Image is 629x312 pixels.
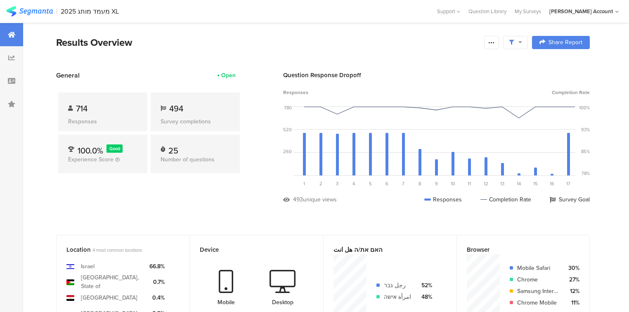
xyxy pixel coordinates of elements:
[435,180,438,187] span: 9
[78,144,103,157] span: 100.0%
[419,180,421,187] span: 8
[517,180,521,187] span: 14
[384,281,411,290] div: رجل גבר
[92,247,142,253] span: 4 most common locations
[283,89,308,96] span: Responses
[565,264,579,272] div: 30%
[467,245,566,254] div: Browser
[168,144,178,153] div: 25
[68,117,137,126] div: Responses
[424,195,462,204] div: Responses
[283,148,292,155] div: 260
[517,287,558,295] div: Samsung Internet
[81,273,143,291] div: [GEOGRAPHIC_DATA], State of
[418,293,432,301] div: 48%
[511,7,545,15] a: My Surveys
[581,126,590,133] div: 93%
[565,298,579,307] div: 11%
[533,180,538,187] span: 15
[56,35,480,50] div: Results Overview
[565,287,579,295] div: 12%
[76,102,87,115] span: 714
[480,195,531,204] div: Completion Rate
[549,7,613,15] div: [PERSON_NAME] Account
[437,5,460,18] div: Support
[582,170,590,177] div: 78%
[284,104,292,111] div: 780
[517,275,558,284] div: Chrome
[566,180,570,187] span: 17
[149,262,165,271] div: 66.8%
[336,180,338,187] span: 3
[169,102,183,115] span: 494
[484,180,488,187] span: 12
[550,195,590,204] div: Survey Goal
[272,298,293,307] div: Desktop
[56,71,80,80] span: General
[200,245,299,254] div: Device
[352,180,355,187] span: 4
[451,180,455,187] span: 10
[500,180,504,187] span: 13
[517,298,558,307] div: Chrome Mobile
[384,293,411,301] div: امرأة אישה
[109,145,120,152] span: Good
[283,71,590,80] div: Question Response Dropoff
[303,195,337,204] div: unique views
[369,180,372,187] span: 5
[161,117,230,126] div: Survey completions
[303,180,305,187] span: 1
[402,180,404,187] span: 7
[149,293,165,302] div: 0.4%
[221,71,236,80] div: Open
[81,262,95,271] div: Israel
[161,155,215,164] span: Number of questions
[293,195,303,204] div: 493
[283,126,292,133] div: 520
[579,104,590,111] div: 100%
[61,7,119,15] div: 2025 מעמד מותג XL
[550,180,554,187] span: 16
[468,180,471,187] span: 11
[385,180,388,187] span: 6
[218,298,235,307] div: Mobile
[68,155,114,164] span: Experience Score
[6,6,53,17] img: segmanta logo
[418,281,432,290] div: 52%
[549,40,582,45] span: Share Report
[56,7,57,16] div: |
[149,278,165,286] div: 0.7%
[333,245,433,254] div: האם את/ה هل انت
[565,275,579,284] div: 27%
[66,245,166,254] div: Location
[517,264,558,272] div: Mobile Safari
[552,89,590,96] span: Completion Rate
[581,148,590,155] div: 85%
[464,7,511,15] a: Question Library
[319,180,322,187] span: 2
[81,293,137,302] div: [GEOGRAPHIC_DATA]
